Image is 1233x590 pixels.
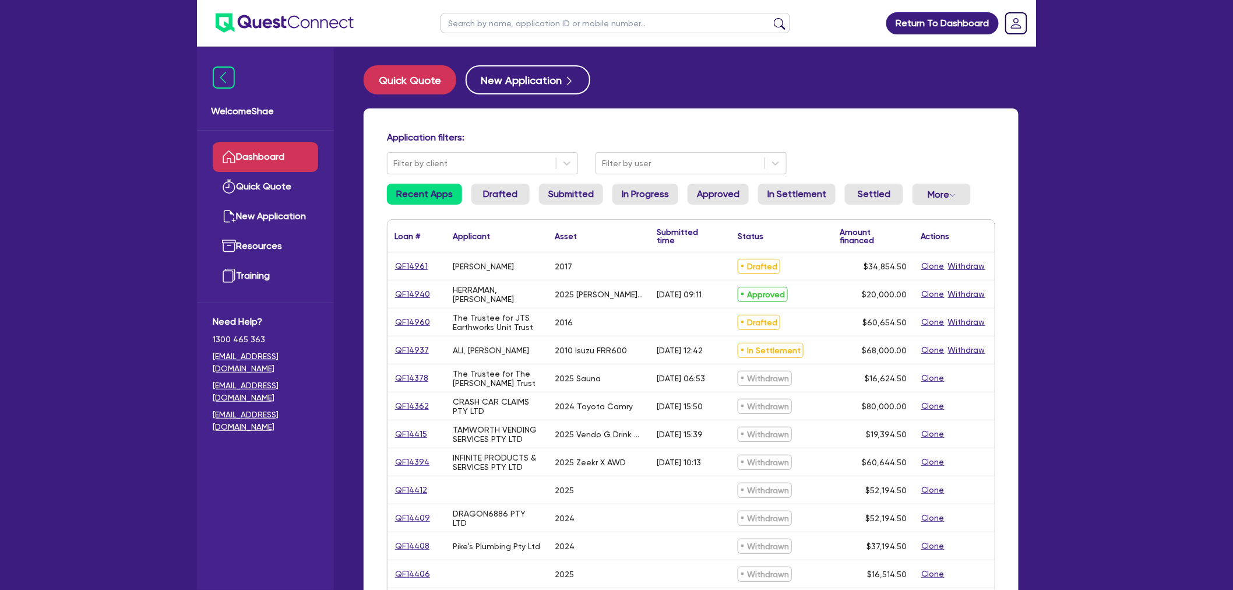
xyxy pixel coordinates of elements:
[213,142,318,172] a: Dashboard
[921,455,945,469] button: Clone
[394,539,430,553] a: QF14408
[864,262,907,271] span: $34,854.50
[758,184,836,205] a: In Settlement
[213,350,318,375] a: [EMAIL_ADDRESS][DOMAIN_NAME]
[222,269,236,283] img: training
[862,458,907,467] span: $60,644.50
[738,343,804,358] span: In Settlement
[213,202,318,231] a: New Application
[555,570,574,579] div: 2025
[947,315,986,329] button: Withdraw
[738,567,792,582] span: Withdrawn
[555,514,575,523] div: 2024
[453,262,514,271] div: [PERSON_NAME]
[555,458,626,467] div: 2025 Zeekr X AWD
[921,232,950,240] div: Actions
[213,409,318,433] a: [EMAIL_ADDRESS][DOMAIN_NAME]
[657,458,701,467] div: [DATE] 10:13
[738,287,788,302] span: Approved
[555,232,577,240] div: Asset
[441,13,790,33] input: Search by name, application ID or mobile number...
[862,290,907,299] span: $20,000.00
[394,567,431,581] a: QF14406
[738,399,792,414] span: Withdrawn
[738,371,792,386] span: Withdrawn
[657,430,703,439] div: [DATE] 15:39
[213,261,318,291] a: Training
[738,259,780,274] span: Drafted
[453,397,541,416] div: CRASH CAR CLAIMS PTY LTD
[213,315,318,329] span: Need Help?
[555,346,627,355] div: 2010 Isuzu FRR600
[657,290,702,299] div: [DATE] 09:11
[913,184,971,205] button: Dropdown toggle
[222,209,236,223] img: new-application
[555,262,572,271] div: 2017
[921,371,945,385] button: Clone
[862,346,907,355] span: $68,000.00
[921,427,945,441] button: Clone
[394,259,428,273] a: QF14961
[213,172,318,202] a: Quick Quote
[394,427,428,441] a: QF14415
[657,346,703,355] div: [DATE] 12:42
[539,184,603,205] a: Submitted
[394,343,429,357] a: QF14937
[222,239,236,253] img: resources
[862,318,907,327] span: $60,654.50
[921,287,945,301] button: Clone
[738,232,763,240] div: Status
[466,65,590,94] button: New Application
[867,570,907,579] span: $16,514.50
[471,184,530,205] a: Drafted
[921,539,945,553] button: Clone
[453,313,541,332] div: The Trustee for JTS Earthworks Unit Trust
[555,486,574,495] div: 2025
[866,542,907,551] span: $37,194.50
[738,483,792,498] span: Withdrawn
[394,399,429,413] a: QF14362
[394,455,430,469] a: QF14394
[453,346,529,355] div: ALI, [PERSON_NAME]
[738,511,792,526] span: Withdrawn
[865,486,907,495] span: $52,194.50
[921,259,945,273] button: Clone
[688,184,749,205] a: Approved
[394,232,420,240] div: Loan #
[216,13,354,33] img: quest-connect-logo-blue
[213,380,318,404] a: [EMAIL_ADDRESS][DOMAIN_NAME]
[453,369,541,388] div: The Trustee for The [PERSON_NAME] Trust
[738,455,792,470] span: Withdrawn
[862,402,907,411] span: $80,000.00
[612,184,678,205] a: In Progress
[555,318,573,327] div: 2016
[921,399,945,413] button: Clone
[840,228,907,244] div: Amount financed
[921,567,945,581] button: Clone
[865,514,907,523] span: $52,194.50
[738,315,780,330] span: Drafted
[845,184,903,205] a: Settled
[387,184,462,205] a: Recent Apps
[657,374,705,383] div: [DATE] 06:53
[453,232,490,240] div: Applicant
[866,430,907,439] span: $19,394.50
[921,315,945,329] button: Clone
[555,402,633,411] div: 2024 Toyota Camry
[394,287,431,301] a: QF14940
[657,228,713,244] div: Submitted time
[865,374,907,383] span: $16,624.50
[453,425,541,444] div: TAMWORTH VENDING SERVICES PTY LTD
[213,66,235,89] img: icon-menu-close
[921,483,945,497] button: Clone
[213,231,318,261] a: Resources
[394,511,431,525] a: QF14409
[947,287,986,301] button: Withdraw
[738,427,792,442] span: Withdrawn
[555,542,575,551] div: 2024
[453,542,540,551] div: Pike's Plumbing Pty Ltd
[222,180,236,194] img: quick-quote
[453,453,541,472] div: INFINITE PRODUCTS & SERVICES PTY LTD
[921,343,945,357] button: Clone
